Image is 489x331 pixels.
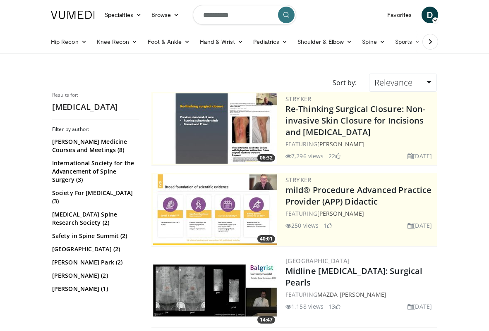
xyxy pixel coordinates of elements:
li: [DATE] [407,302,432,311]
img: 4f822da0-6aaa-4e81-8821-7a3c5bb607c6.300x170_q85_crop-smart_upscale.jpg [153,174,277,245]
a: Spine [357,33,390,50]
img: VuMedi Logo [51,11,95,19]
a: Favorites [382,7,417,23]
a: Society For [MEDICAL_DATA] (3) [52,189,137,205]
a: Specialties [100,7,146,23]
li: 1 [324,221,332,230]
a: [GEOGRAPHIC_DATA] [285,257,350,265]
a: 06:32 [153,93,277,164]
li: 13 [328,302,340,311]
a: [PERSON_NAME] Medicine Courses and Meetings (8) [52,138,137,154]
li: [DATE] [407,221,432,230]
a: Stryker [285,176,312,184]
a: Hand & Wrist [195,33,248,50]
a: Pediatrics [248,33,292,50]
a: [PERSON_NAME] (1) [52,285,137,293]
h2: [MEDICAL_DATA] [52,102,139,112]
div: FEATURING [285,290,435,299]
a: 40:01 [153,174,277,245]
li: 22 [328,152,340,160]
li: 7,296 views [285,152,324,160]
div: FEATURING [285,209,435,218]
a: [PERSON_NAME] [317,210,364,217]
a: Hip Recon [46,33,92,50]
li: [DATE] [407,152,432,160]
a: Re-Thinking Surgical Closure: Non-invasive Skin Closure for Incisions and [MEDICAL_DATA] [285,103,425,138]
a: [PERSON_NAME] [317,140,364,148]
div: FEATURING [285,140,435,148]
li: 1,158 views [285,302,324,311]
a: D [422,7,438,23]
div: Sort by: [326,74,363,92]
span: Relevance [374,77,412,88]
a: [GEOGRAPHIC_DATA] (2) [52,245,137,253]
a: [PERSON_NAME] Park (2) [52,258,137,267]
a: mild® Procedure Advanced Practice Provider (APP) Didactic [285,184,431,207]
span: 40:01 [257,235,275,243]
a: Mazda [PERSON_NAME] [317,291,386,298]
a: Stryker [285,95,312,103]
a: Foot & Ankle [143,33,195,50]
img: b21d371f-0aa7-4da5-a4ca-52b1852349b0.300x170_q85_crop-smart_upscale.jpg [153,255,277,326]
a: Relevance [369,74,437,92]
li: 250 views [285,221,319,230]
input: Search topics, interventions [193,5,296,25]
a: Browse [146,7,185,23]
span: 06:32 [257,154,275,162]
h3: Filter by author: [52,126,139,133]
a: Shoulder & Elbow [292,33,357,50]
a: 14:47 [153,255,277,326]
span: 14:47 [257,316,275,324]
a: Knee Recon [92,33,143,50]
a: Sports [390,33,426,50]
a: International Society for the Advancement of Spine Surgery (3) [52,159,137,184]
a: Safety in Spine Summit (2) [52,232,137,240]
a: [PERSON_NAME] (2) [52,271,137,280]
a: Midline [MEDICAL_DATA]: Surgical Pearls [285,265,422,288]
a: [MEDICAL_DATA] Spine Research Society (2) [52,210,137,227]
img: f1f532c3-0ef6-42d5-913a-00ff2bbdb663.300x170_q85_crop-smart_upscale.jpg [153,93,277,164]
p: Results for: [52,92,139,98]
